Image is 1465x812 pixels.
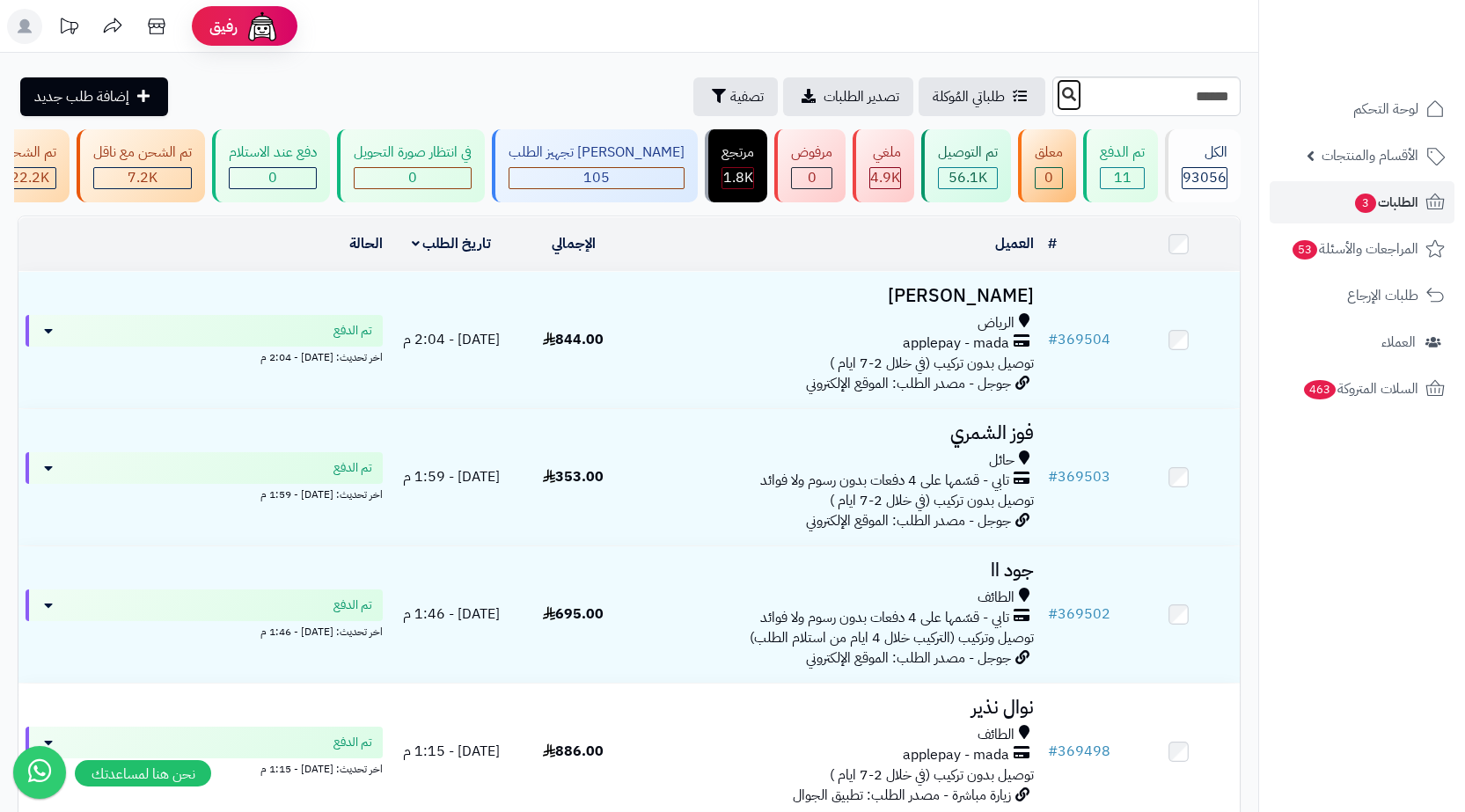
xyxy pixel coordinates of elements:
[93,143,192,163] div: تم الشحن مع ناقل
[94,168,191,188] div: 7223
[1114,167,1132,188] span: 11
[701,129,771,202] a: مرتجع 1.8K
[34,86,129,107] span: إضافة طلب جديد
[333,459,372,477] span: تم الدفع
[543,466,604,487] span: 353.00
[978,725,1015,745] span: الطائف
[723,167,753,188] span: 1.8K
[1100,143,1145,163] div: تم الدفع
[583,167,610,188] span: 105
[333,734,372,751] span: تم الدفع
[333,596,372,614] span: تم الدفع
[488,129,701,202] a: [PERSON_NAME] تجهيز الطلب 105
[1182,143,1227,163] div: الكل
[938,143,998,163] div: تم التوصيل
[869,143,901,163] div: ملغي
[1302,377,1418,401] span: السلات المتروكة
[918,129,1015,202] a: تم التوصيل 56.1K
[268,167,277,188] span: 0
[995,233,1034,254] a: العميل
[1048,233,1057,254] a: #
[333,322,372,340] span: تم الدفع
[1381,330,1416,355] span: العملاء
[209,16,238,37] span: رفيق
[229,143,317,163] div: دفع عند الاستلام
[509,143,685,163] div: [PERSON_NAME] تجهيز الطلب
[806,510,1011,531] span: جوجل - مصدر الطلب: الموقع الإلكتروني
[552,233,596,254] a: الإجمالي
[1036,168,1062,188] div: 0
[793,785,1011,806] span: زيارة مباشرة - مصدر الطلب: تطبيق الجوال
[1347,283,1418,308] span: طلبات الإرجاع
[1270,228,1454,270] a: المراجعات والأسئلة53
[26,347,383,365] div: اخر تحديث: [DATE] - 2:04 م
[870,168,900,188] div: 4926
[849,129,918,202] a: ملغي 4.9K
[870,167,900,188] span: 4.9K
[824,86,899,107] span: تصدير الطلبات
[830,353,1034,374] span: توصيل بدون تركيب (في خلال 2-7 ايام )
[1270,181,1454,223] a: الطلبات3
[4,168,55,188] div: 22212
[1048,466,1058,487] span: #
[722,168,753,188] div: 1766
[1048,741,1110,762] a: #369498
[354,143,472,163] div: في انتظار صورة التحويل
[760,608,1009,628] span: تابي - قسّمها على 4 دفعات بدون رسوم ولا فوائد
[1048,329,1058,350] span: #
[641,286,1034,306] h3: [PERSON_NAME]
[3,143,56,163] div: تم الشحن
[791,143,832,163] div: مرفوض
[1293,240,1317,260] span: 53
[783,77,913,116] a: تصدير الطلبات
[403,741,500,762] span: [DATE] - 1:15 م
[1048,604,1058,625] span: #
[771,129,849,202] a: مرفوض 0
[73,129,209,202] a: تم الشحن مع ناقل 7.2K
[641,698,1034,718] h3: نوال نذير
[806,647,1011,669] span: جوجل - مصدر الطلب: الموقع الإلكتروني
[641,560,1034,581] h3: جود اا
[1015,129,1080,202] a: معلق 0
[408,167,417,188] span: 0
[830,490,1034,511] span: توصيل بدون تركيب (في خلال 2-7 ايام )
[543,604,604,625] span: 695.00
[1270,321,1454,363] a: العملاء
[349,233,383,254] a: الحالة
[806,373,1011,394] span: جوجل - مصدر الطلب: الموقع الإلكتروني
[919,77,1045,116] a: طلباتي المُوكلة
[403,466,500,487] span: [DATE] - 1:59 م
[1048,329,1110,350] a: #369504
[1044,167,1053,188] span: 0
[26,484,383,502] div: اخر تحديث: [DATE] - 1:59 م
[1080,129,1161,202] a: تم الدفع 11
[933,86,1005,107] span: طلباتي المُوكلة
[641,423,1034,443] h3: فوز الشمري
[509,168,684,188] div: 105
[830,764,1034,786] span: توصيل بدون تركيب (في خلال 2-7 ايام )
[11,167,49,188] span: 22.2K
[949,167,987,188] span: 56.1K
[20,77,168,116] a: إضافة طلب جديد
[230,168,316,188] div: 0
[1353,97,1418,121] span: لوحة التحكم
[1270,88,1454,130] a: لوحة التحكم
[403,604,500,625] span: [DATE] - 1:46 م
[978,313,1015,333] span: الرياض
[403,329,500,350] span: [DATE] - 2:04 م
[808,167,817,188] span: 0
[730,86,764,107] span: تصفية
[128,167,157,188] span: 7.2K
[1101,168,1144,188] div: 11
[1161,129,1244,202] a: الكل93056
[1048,604,1110,625] a: #369502
[989,450,1015,471] span: حائل
[939,168,997,188] div: 56103
[722,143,754,163] div: مرتجع
[1355,194,1376,213] span: 3
[245,9,280,44] img: ai-face.png
[333,129,488,202] a: في انتظار صورة التحويل 0
[693,77,778,116] button: تصفية
[543,741,604,762] span: 886.00
[760,471,1009,491] span: تابي - قسّمها على 4 دفعات بدون رسوم ولا فوائد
